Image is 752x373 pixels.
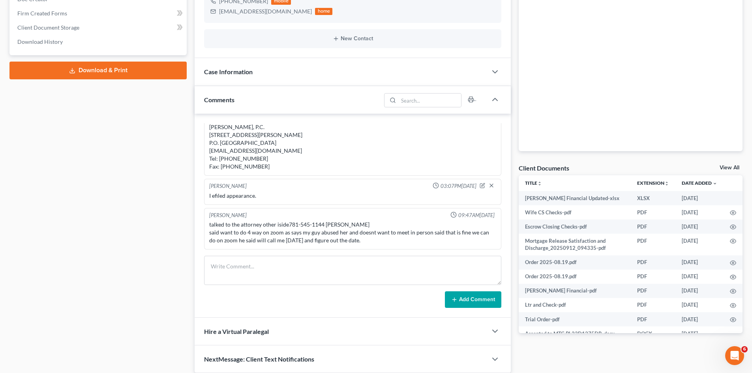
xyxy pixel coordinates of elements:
a: Firm Created Forms [11,6,187,21]
div: [PERSON_NAME] [209,182,247,190]
span: NextMessage: Client Text Notifications [204,355,314,363]
span: Firm Created Forms [17,10,67,17]
td: PDF [631,312,675,326]
td: PDF [631,255,675,270]
td: [DATE] [675,191,724,205]
td: [PERSON_NAME] Financial Updated-xlsx [519,191,631,205]
button: New Contact [210,36,495,42]
span: Download History [17,38,63,45]
span: Client Document Storage [17,24,79,31]
td: Order 2025-08.19.pdf [519,270,631,284]
div: talked to the attorney other iside781-545-1144 [PERSON_NAME] said want to do 4 way on zoom as say... [209,221,496,244]
td: PDF [631,270,675,284]
td: Assented to MTC PL23D1275DR-docx [519,326,631,341]
div: home [315,8,332,15]
td: Escrow Closing Checks-pdf [519,219,631,234]
td: PDF [631,234,675,255]
iframe: Intercom live chat [725,346,744,365]
button: Add Comment [445,291,501,308]
a: Extensionunfold_more [637,180,669,186]
td: [DATE] [675,255,724,270]
td: PDF [631,298,675,312]
td: DOCX [631,326,675,341]
input: Search... [399,94,461,107]
td: [DATE] [675,219,724,234]
td: [DATE] [675,205,724,219]
span: Hire a Virtual Paralegal [204,328,269,335]
div: [EMAIL_ADDRESS][DOMAIN_NAME] [219,7,312,15]
a: Download & Print [9,62,187,79]
div: [PERSON_NAME] v. [PERSON_NAME] Docket No. PL23D1275DR Plymouth Probate and Family Court [PERSON_N... [209,84,496,171]
td: [DATE] [675,326,724,341]
span: 6 [741,346,748,352]
span: 03:07PM[DATE] [441,182,476,190]
div: I efiled appearance. [209,192,496,200]
td: Mortgage Release Satisfaction and Discharge_20250912_094335-pdf [519,234,631,255]
td: Ltr and Check-pdf [519,298,631,312]
i: expand_more [713,181,717,186]
td: [DATE] [675,234,724,255]
span: 09:47AM[DATE] [458,212,495,219]
a: View All [720,165,739,171]
div: [PERSON_NAME] [209,212,247,219]
i: unfold_more [664,181,669,186]
td: Order 2025-08.19.pdf [519,255,631,270]
td: XLSX [631,191,675,205]
a: Download History [11,35,187,49]
a: Date Added expand_more [682,180,717,186]
td: [DATE] [675,284,724,298]
td: [PERSON_NAME] Financial-pdf [519,284,631,298]
a: Titleunfold_more [525,180,542,186]
td: PDF [631,219,675,234]
td: PDF [631,284,675,298]
span: Comments [204,96,234,103]
td: Trial Order-pdf [519,312,631,326]
span: Case Information [204,68,253,75]
td: PDF [631,205,675,219]
td: [DATE] [675,312,724,326]
div: Client Documents [519,164,569,172]
td: Wife CS Checks-pdf [519,205,631,219]
i: unfold_more [537,181,542,186]
a: Client Document Storage [11,21,187,35]
td: [DATE] [675,270,724,284]
td: [DATE] [675,298,724,312]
